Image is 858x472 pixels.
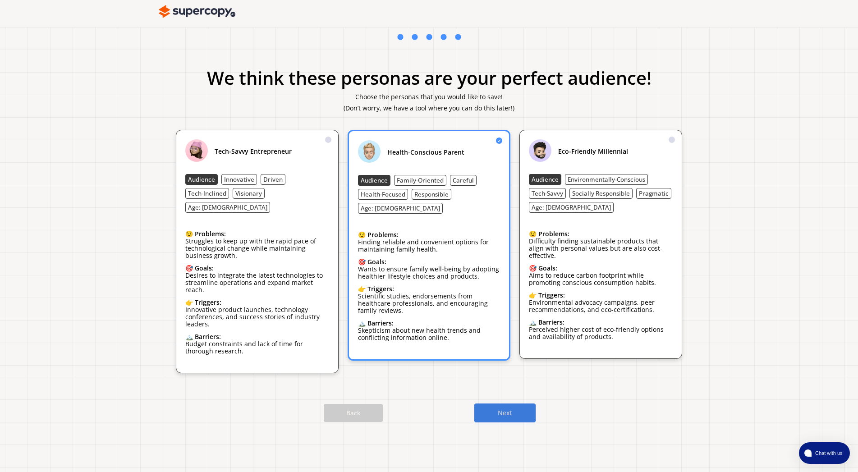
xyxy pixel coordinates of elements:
b: Eco-Friendly Millennial [558,148,628,155]
div: 👉 [185,299,329,306]
b: Environmentally-Conscious [568,175,645,183]
img: Close [529,139,551,162]
button: Health-Focused [358,189,408,200]
b: Goals: [367,257,386,266]
b: Barriers: [538,318,564,326]
b: Pragmatic [639,189,669,197]
button: Audience [529,174,561,185]
div: 🏔️ [358,320,500,327]
div: 🏔️ [185,333,329,340]
b: Problems: [195,229,226,238]
p: Environmental advocacy campaigns, peer recommendations, and eco-certifications. [529,299,673,313]
b: Audience [361,176,388,184]
b: Barriers: [367,319,394,327]
button: Age: [DEMOGRAPHIC_DATA] [529,202,614,213]
button: Back [324,404,383,422]
p: Desires to integrate the latest technologies to streamline operations and expand market reach. [185,272,329,293]
b: Family-Oriented [397,176,444,184]
button: Innovative [221,174,257,185]
b: Tech-Inclined [188,189,226,197]
b: Innovative [224,175,254,183]
p: Skepticism about new health trends and conflicting information online. [358,327,500,341]
button: Environmentally-Conscious [565,174,648,185]
b: Tech-Savvy [532,189,563,197]
button: Audience [185,174,218,185]
b: Visionary [235,189,262,197]
button: Age: [DEMOGRAPHIC_DATA] [185,202,270,213]
img: Close [159,3,235,21]
button: Tech-Inclined [185,188,229,199]
button: Socially Responsible [569,188,633,199]
button: Visionary [233,188,265,199]
div: 🏔️ [529,319,673,326]
p: Wants to ensure family well-being by adopting healthier lifestyle choices and products. [358,266,500,280]
img: Close [325,137,331,143]
button: Next [474,403,536,422]
b: Triggers: [367,284,394,293]
b: Triggers: [538,291,565,299]
b: Tech-Savvy Entrepreneur [215,148,292,155]
p: Finding reliable and convenient options for maintaining family health. [358,238,500,253]
p: (Don’t worry, we have a tool where you can do this later!) [159,101,700,112]
div: 🎯 [185,265,329,272]
div: 🎯 [529,265,673,272]
div: 😟 [358,231,500,238]
button: atlas-launcher [799,442,850,464]
img: Close [185,139,208,162]
button: Tech-Savvy [529,188,566,199]
p: Choose the personas that you would like to save! [159,89,700,101]
p: Scientific studies, endorsements from healthcare professionals, and encouraging family reviews. [358,293,500,314]
img: Close [669,137,675,143]
p: Difficulty finding sustainable products that align with personal values but are also cost-effective. [529,238,673,259]
b: Health-Focused [361,190,405,198]
p: Perceived higher cost of eco-friendly options and availability of products. [529,326,673,340]
div: 😟 [185,230,329,238]
b: Driven [263,175,283,183]
b: Age: [DEMOGRAPHIC_DATA] [361,204,440,212]
div: 👉 [358,285,500,293]
img: Close [496,137,502,144]
b: Goals: [538,264,557,272]
b: Barriers: [195,332,221,341]
div: 🎯 [358,258,500,266]
b: Responsible [414,190,449,198]
button: Pragmatic [636,188,671,199]
div: 😟 [529,230,673,238]
div: 👉 [529,292,673,299]
b: Back [346,409,360,417]
b: Next [498,409,512,417]
b: Triggers: [195,298,221,307]
span: Chat with us [812,449,844,457]
b: Problems: [367,230,399,239]
b: Careful [453,176,474,184]
b: Audience [532,175,559,183]
b: Age: [DEMOGRAPHIC_DATA] [188,203,267,211]
b: Socially Responsible [572,189,630,197]
button: Driven [261,174,285,185]
p: Innovative product launches, technology conferences, and success stories of industry leaders. [185,306,329,328]
button: Audience [358,175,390,186]
p: Budget constraints and lack of time for thorough research. [185,340,329,355]
button: Family-Oriented [394,175,446,186]
b: Problems: [538,229,569,238]
b: Age: [DEMOGRAPHIC_DATA] [532,203,611,211]
b: Goals: [195,264,214,272]
img: Close [358,140,381,163]
button: Careful [450,175,477,186]
button: Responsible [412,189,451,200]
p: Struggles to keep up with the rapid pace of technological change while maintaining business growth. [185,238,329,259]
b: Health-Conscious Parent [387,149,464,156]
h1: We think these personas are your perfect audience! [159,67,700,89]
b: Audience [188,175,215,183]
button: Age: [DEMOGRAPHIC_DATA] [358,203,443,214]
p: Aims to reduce carbon footprint while promoting conscious consumption habits. [529,272,673,286]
